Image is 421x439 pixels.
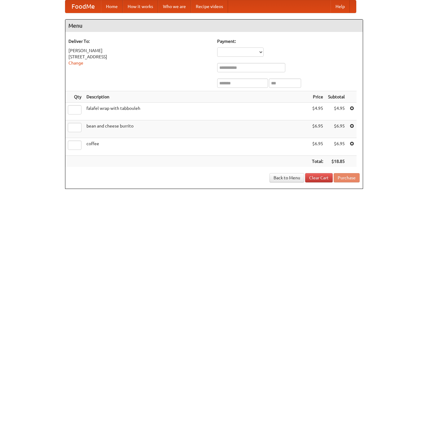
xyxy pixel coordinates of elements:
[326,156,347,167] th: $18.85
[68,60,83,65] a: Change
[123,0,158,13] a: How it works
[309,120,326,138] td: $6.95
[65,91,84,103] th: Qty
[331,0,350,13] a: Help
[334,173,360,182] button: Purchase
[309,156,326,167] th: Total:
[68,47,211,54] div: [PERSON_NAME]
[309,138,326,156] td: $6.95
[270,173,304,182] a: Back to Menu
[101,0,123,13] a: Home
[217,38,360,44] h5: Payment:
[191,0,228,13] a: Recipe videos
[84,120,309,138] td: bean and cheese burrito
[84,138,309,156] td: coffee
[326,138,347,156] td: $6.95
[326,103,347,120] td: $4.95
[65,20,363,32] h4: Menu
[158,0,191,13] a: Who we are
[84,91,309,103] th: Description
[84,103,309,120] td: falafel wrap with tabbouleh
[309,103,326,120] td: $4.95
[326,91,347,103] th: Subtotal
[326,120,347,138] td: $6.95
[305,173,333,182] a: Clear Cart
[68,54,211,60] div: [STREET_ADDRESS]
[68,38,211,44] h5: Deliver To:
[309,91,326,103] th: Price
[65,0,101,13] a: FoodMe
